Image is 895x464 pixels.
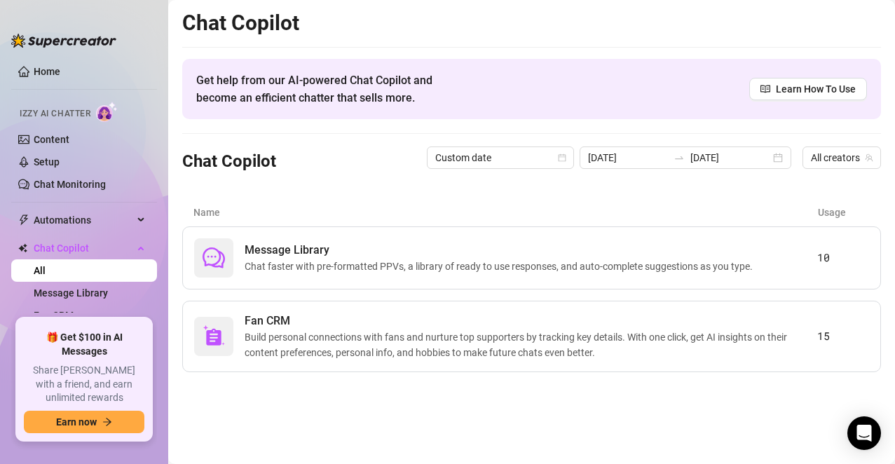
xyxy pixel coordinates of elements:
span: comment [203,247,225,269]
span: thunderbolt [18,214,29,226]
img: Chat Copilot [18,243,27,253]
span: calendar [558,153,566,162]
input: Start date [588,150,668,165]
span: Message Library [245,242,758,259]
a: All [34,265,46,276]
span: swap-right [674,152,685,163]
img: logo-BBDzfeDw.svg [11,34,116,48]
span: All creators [811,147,873,168]
span: Build personal connections with fans and nurture top supporters by tracking key details. With one... [245,329,817,360]
h2: Chat Copilot [182,10,881,36]
a: Setup [34,156,60,168]
span: Learn How To Use [776,81,856,97]
span: arrow-right [102,417,112,427]
a: Home [34,66,60,77]
a: Message Library [34,287,108,299]
span: Share [PERSON_NAME] with a friend, and earn unlimited rewards [24,364,144,405]
img: svg%3e [203,325,225,348]
h3: Chat Copilot [182,151,276,173]
span: Automations [34,209,133,231]
a: Learn How To Use [749,78,867,100]
span: Chat faster with pre-formatted PPVs, a library of ready to use responses, and auto-complete sugge... [245,259,758,274]
span: Get help from our AI-powered Chat Copilot and become an efficient chatter that sells more. [196,71,466,107]
input: End date [690,150,770,165]
span: team [865,153,873,162]
img: AI Chatter [96,102,118,122]
span: Chat Copilot [34,237,133,259]
span: Earn now [56,416,97,428]
article: Name [193,205,818,220]
span: Fan CRM [245,313,817,329]
span: 🎁 Get $100 in AI Messages [24,331,144,358]
article: 15 [817,328,869,345]
article: 10 [817,250,869,266]
span: read [760,84,770,94]
div: Open Intercom Messenger [847,416,881,450]
a: Chat Monitoring [34,179,106,190]
span: Izzy AI Chatter [20,107,90,121]
a: Fan CRM [34,310,74,321]
a: Content [34,134,69,145]
span: Custom date [435,147,566,168]
span: to [674,152,685,163]
article: Usage [818,205,870,220]
button: Earn nowarrow-right [24,411,144,433]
